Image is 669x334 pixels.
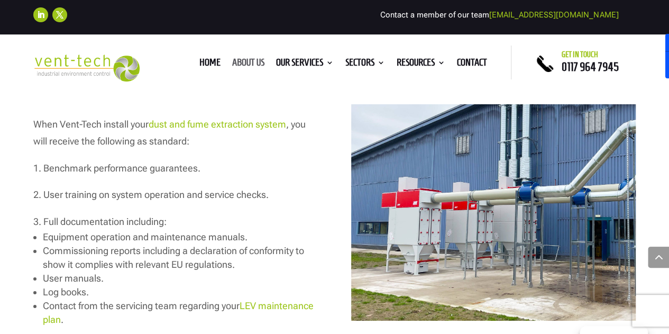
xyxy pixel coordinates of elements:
a: Our Services [276,59,334,70]
li: Equipment operation and maintenance manuals. [43,230,318,244]
span: Contact a member of our team [380,10,618,20]
li: Commissioning reports including a declaration of conformity to show it complies with relevant EU ... [43,244,318,272]
p: When Vent-Tech install your , you will receive the following as standard: [33,116,318,160]
span: Get in touch [561,50,598,59]
p: 2. User training on system operation and service checks. [33,186,318,213]
a: [EMAIL_ADDRESS][DOMAIN_NAME] [489,10,618,20]
li: Contact from the servicing team regarding your . [43,299,318,327]
a: dust and fume extraction system [149,119,286,130]
a: Contact [457,59,487,70]
li: Log books. [43,285,318,299]
p: 1. Benchmark performance guarantees. [33,160,318,186]
p: 3. Full documentation including: [33,213,318,230]
a: Follow on LinkedIn [33,7,48,22]
img: 2023-09-27T08_35_16.549ZVENT-TECH---Clear-background [33,55,139,82]
a: Sectors [345,59,385,70]
li: User manuals. [43,272,318,285]
a: Resources [397,59,445,70]
a: Follow on X [52,7,67,22]
a: 0117 964 7945 [561,60,618,73]
a: Home [199,59,221,70]
a: LEV maintenance plan [43,300,314,325]
a: About us [232,59,264,70]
